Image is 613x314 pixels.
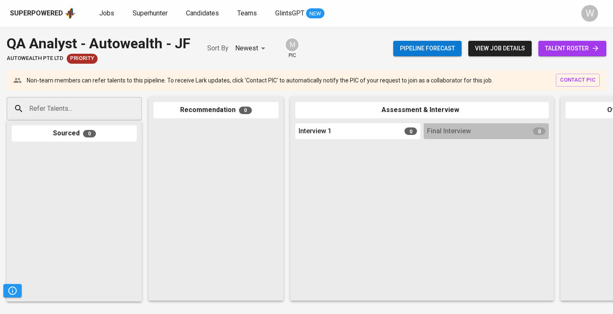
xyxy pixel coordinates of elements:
[475,43,525,54] span: view job details
[186,8,221,19] a: Candidates
[133,9,168,17] span: Superhunter
[556,74,600,87] button: contact pic
[7,55,63,62] span: AUTOWEALTH PTE LTD
[538,41,606,56] a: talent roster
[65,7,76,20] img: app logo
[400,43,455,54] span: Pipeline forecast
[285,37,299,59] div: pic
[12,125,137,142] div: Sourced
[427,127,471,136] span: Final Interview
[235,43,258,53] p: Newest
[285,37,299,52] div: M
[27,76,493,85] p: Non-team members can refer talents to this pipeline. To receive Lark updates, click 'Contact PIC'...
[295,102,549,118] div: Assessment & Interview
[275,9,304,17] span: GlintsGPT
[207,43,229,53] p: Sort By
[235,41,268,56] div: Newest
[186,9,219,17] span: Candidates
[83,130,96,137] span: 0
[99,8,116,19] a: Jobs
[3,284,22,297] button: Pipeline Triggers
[275,8,324,19] a: GlintsGPT NEW
[237,8,259,19] a: Teams
[99,9,114,17] span: Jobs
[67,55,98,62] span: Priority
[560,75,595,85] span: contact pic
[67,54,98,64] div: New Job received from Demand Team
[237,9,257,17] span: Teams
[581,5,598,22] div: W
[137,108,139,110] button: Open
[7,33,191,54] div: QA Analyst - Autowealth - JF
[468,41,532,56] button: view job details
[239,107,252,114] span: 0
[404,127,417,135] span: 0
[306,10,324,18] span: NEW
[133,8,169,19] a: Superhunter
[545,43,600,54] span: talent roster
[153,102,279,118] div: Recommendation
[10,7,76,20] a: Superpoweredapp logo
[10,9,63,18] div: Superpowered
[533,127,545,135] span: 0
[393,41,462,56] button: Pipeline forecast
[299,127,332,136] span: Interview 1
